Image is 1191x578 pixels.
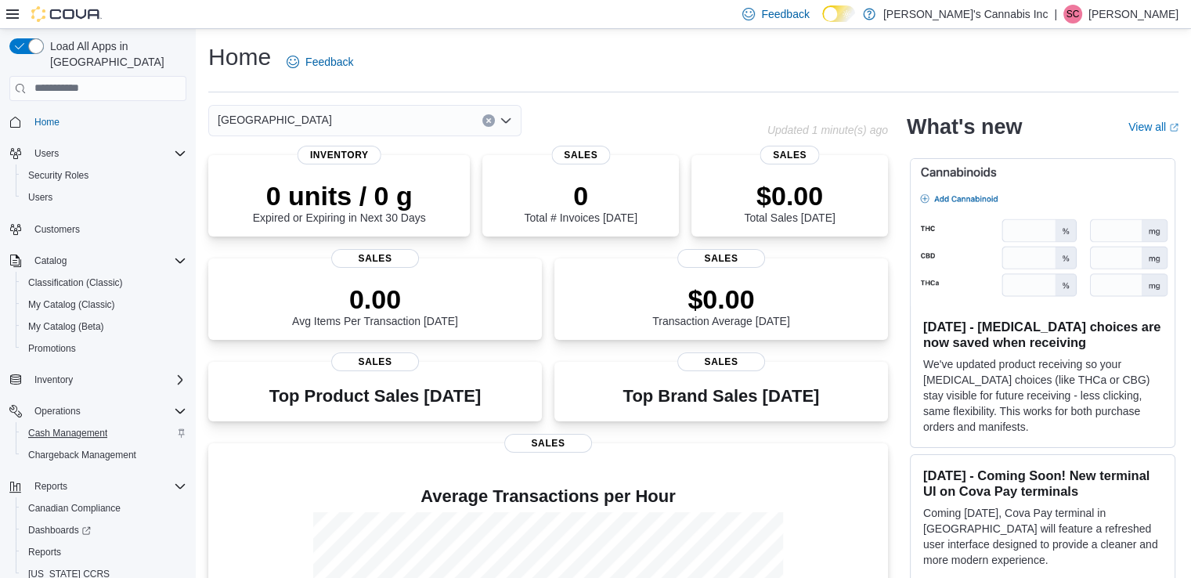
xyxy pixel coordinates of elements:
p: Updated 1 minute(s) ago [767,124,888,136]
span: My Catalog (Beta) [22,317,186,336]
svg: External link [1169,123,1178,132]
span: [GEOGRAPHIC_DATA] [218,110,332,129]
span: SC [1066,5,1080,23]
div: Total Sales [DATE] [744,180,835,224]
span: Security Roles [22,166,186,185]
span: Classification (Classic) [28,276,123,289]
button: Chargeback Management [16,444,193,466]
button: My Catalog (Beta) [16,316,193,338]
div: Total # Invoices [DATE] [524,180,637,224]
a: Customers [28,220,86,239]
p: Coming [DATE], Cova Pay terminal in [GEOGRAPHIC_DATA] will feature a refreshed user interface des... [923,505,1162,568]
span: Home [34,116,60,128]
button: Catalog [3,250,193,272]
p: $0.00 [744,180,835,211]
button: Security Roles [16,164,193,186]
span: Dark Mode [822,22,823,23]
p: [PERSON_NAME]'s Cannabis Inc [883,5,1048,23]
span: Home [28,112,186,132]
span: Chargeback Management [22,446,186,464]
span: Inventory [28,370,186,389]
h3: [DATE] - [MEDICAL_DATA] choices are now saved when receiving [923,319,1162,350]
span: Catalog [34,255,67,267]
button: Inventory [3,369,193,391]
a: View allExternal link [1128,121,1178,133]
h3: [DATE] - Coming Soon! New terminal UI on Cova Pay terminals [923,468,1162,499]
div: Steph Cooper [1063,5,1082,23]
span: Catalog [28,251,186,270]
span: Sales [331,249,419,268]
img: Cova [31,6,102,22]
span: Users [34,147,59,160]
span: Cash Management [22,424,186,443]
span: Operations [28,402,186,421]
span: Sales [760,146,819,164]
button: Users [28,144,65,163]
span: Inventory [298,146,381,164]
a: Security Roles [22,166,95,185]
span: Users [28,191,52,204]
span: Load All Apps in [GEOGRAPHIC_DATA] [44,38,186,70]
span: Reports [28,477,186,496]
p: 0 [524,180,637,211]
span: Customers [34,223,80,236]
span: Users [22,188,186,207]
span: Reports [22,543,186,562]
span: Reports [34,480,67,493]
button: Operations [28,402,87,421]
h3: Top Brand Sales [DATE] [623,387,820,406]
span: Customers [28,219,186,239]
button: Canadian Compliance [16,497,193,519]
div: Transaction Average [DATE] [652,284,790,327]
span: My Catalog (Classic) [28,298,115,311]
span: Users [28,144,186,163]
button: Cash Management [16,422,193,444]
p: 0.00 [292,284,458,315]
span: Operations [34,405,81,417]
span: Promotions [22,339,186,358]
span: Sales [331,352,419,371]
button: Home [3,110,193,133]
a: Reports [22,543,67,562]
div: Avg Items Per Transaction [DATE] [292,284,458,327]
span: My Catalog (Classic) [22,295,186,314]
h2: What's new [907,114,1022,139]
button: Reports [16,541,193,563]
p: $0.00 [652,284,790,315]
a: Dashboards [22,521,97,540]
p: | [1054,5,1057,23]
h4: Average Transactions per Hour [221,487,875,506]
span: Dashboards [22,521,186,540]
button: Users [16,186,193,208]
span: Security Roles [28,169,88,182]
p: [PERSON_NAME] [1088,5,1178,23]
button: Catalog [28,251,73,270]
span: Promotions [28,342,76,355]
a: My Catalog (Beta) [22,317,110,336]
button: Open list of options [500,114,512,127]
span: Canadian Compliance [28,502,121,515]
button: Promotions [16,338,193,359]
span: Inventory [34,374,73,386]
button: Inventory [28,370,79,389]
span: Sales [677,249,765,268]
span: Cash Management [28,427,107,439]
a: Canadian Compliance [22,499,127,518]
a: Users [22,188,59,207]
span: Reports [28,546,61,558]
h1: Home [208,42,271,73]
button: Classification (Classic) [16,272,193,294]
a: Feedback [280,46,359,78]
span: Chargeback Management [28,449,136,461]
button: Reports [28,477,74,496]
a: Classification (Classic) [22,273,129,292]
span: Sales [677,352,765,371]
span: Sales [504,434,592,453]
a: My Catalog (Classic) [22,295,121,314]
a: Dashboards [16,519,193,541]
span: Feedback [305,54,353,70]
button: Clear input [482,114,495,127]
button: Reports [3,475,193,497]
button: Operations [3,400,193,422]
h3: Top Product Sales [DATE] [269,387,481,406]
